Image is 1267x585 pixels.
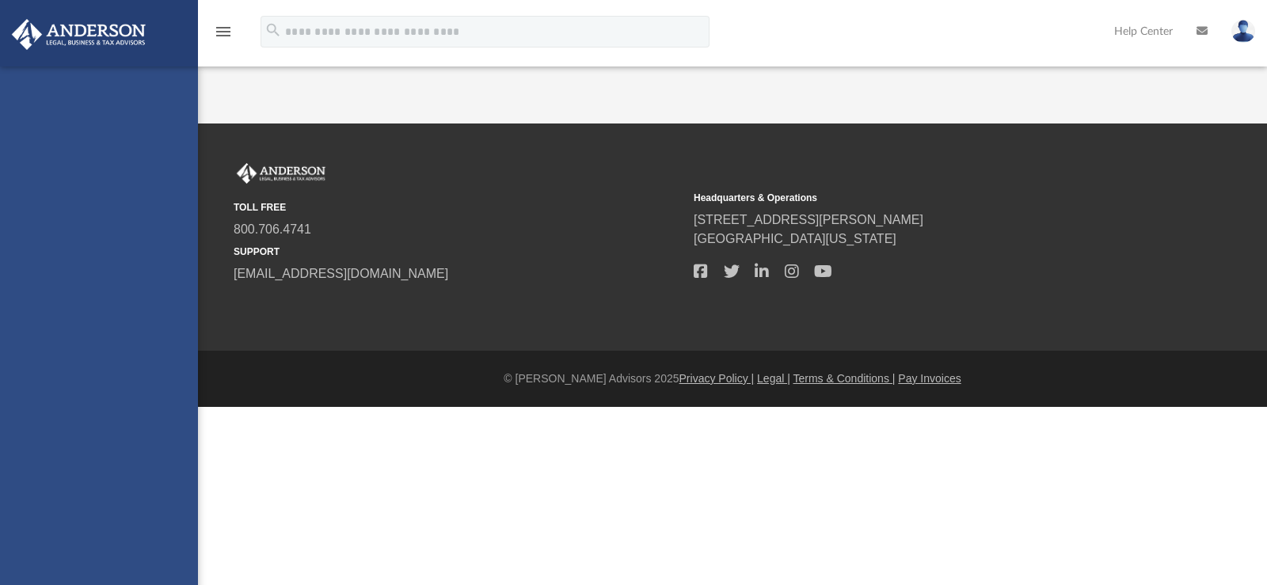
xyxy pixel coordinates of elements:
[234,245,683,259] small: SUPPORT
[234,163,329,184] img: Anderson Advisors Platinum Portal
[214,30,233,41] a: menu
[7,19,150,50] img: Anderson Advisors Platinum Portal
[1231,20,1255,43] img: User Pic
[694,213,923,226] a: [STREET_ADDRESS][PERSON_NAME]
[264,21,282,39] i: search
[694,232,896,245] a: [GEOGRAPHIC_DATA][US_STATE]
[757,372,790,385] a: Legal |
[198,370,1267,387] div: © [PERSON_NAME] Advisors 2025
[214,22,233,41] i: menu
[898,372,961,385] a: Pay Invoices
[679,372,755,385] a: Privacy Policy |
[793,372,896,385] a: Terms & Conditions |
[694,191,1143,205] small: Headquarters & Operations
[234,222,311,236] a: 800.706.4741
[234,200,683,215] small: TOLL FREE
[234,267,448,280] a: [EMAIL_ADDRESS][DOMAIN_NAME]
